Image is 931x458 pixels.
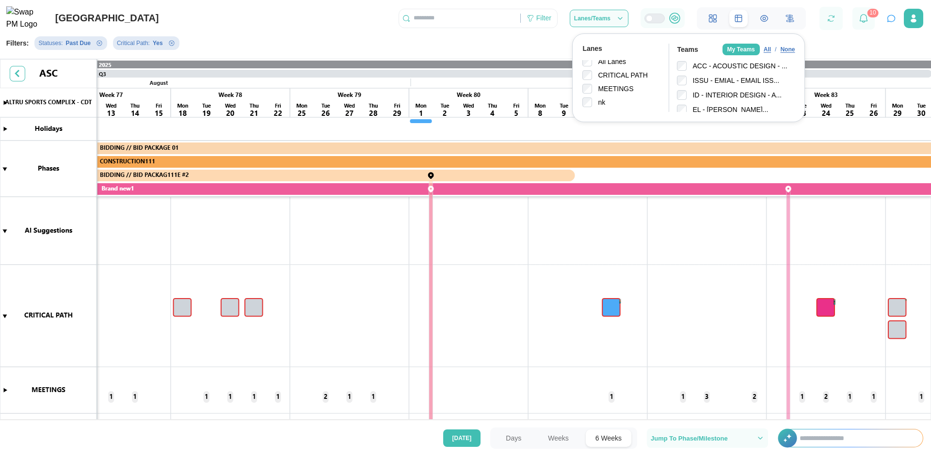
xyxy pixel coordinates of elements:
div: EL - [PERSON_NAME]... [692,105,768,115]
label: MEETINGS [592,84,633,94]
div: / [775,45,776,54]
img: Swap PM Logo [6,6,46,31]
button: [DATE] [443,429,481,447]
div: Statuses : [38,39,63,48]
button: Days [496,429,531,447]
label: All Lanes [592,57,626,66]
div: Lanes/Teams [572,33,805,122]
div: ISSU - EMIAL - EMAIL ISS... [692,76,779,86]
label: nk [592,97,605,107]
div: ACC - ACOUSTIC DESIGN - ... [692,61,787,72]
button: Remove Critical Path filter [168,39,176,47]
span: Jump To Phase/Milestone [651,435,728,442]
div: Past Due [66,39,91,48]
button: Refresh Grid [821,9,841,28]
div: Critical Path : [117,39,150,48]
div: Filters: [6,38,29,49]
button: Lanes/Teams [570,10,628,27]
button: 6 Weeks [586,429,631,447]
div: All [764,45,771,54]
div: + [778,429,923,447]
div: Filter [536,13,551,24]
button: Remove Statuses filter [96,39,103,47]
button: Open project assistant [884,12,898,25]
div: ID - INTERIOR DESIGN - A... [692,90,782,101]
button: Weeks [538,429,578,447]
div: Lanes [582,44,661,54]
div: Yes [153,39,163,48]
span: [DATE] [452,430,472,446]
div: None [780,45,795,54]
div: Filter [521,10,557,27]
div: My Teams [722,44,760,55]
div: [GEOGRAPHIC_DATA] [55,11,159,26]
span: Lanes/Teams [574,16,610,21]
div: 10 [867,9,878,17]
label: CRITICAL PATH [592,70,647,80]
div: Teams [677,45,698,55]
button: Jump To Phase/Milestone [647,428,768,448]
